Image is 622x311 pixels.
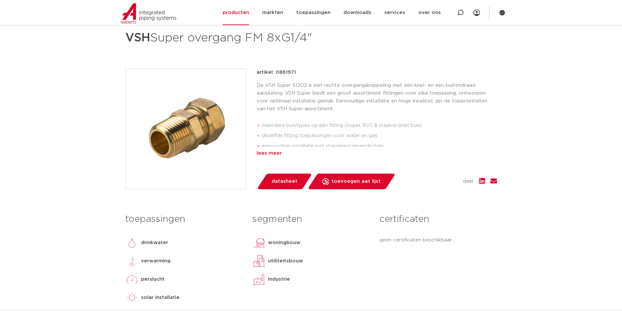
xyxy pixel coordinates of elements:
[141,239,168,247] p: drinkwater
[268,257,303,265] p: utiliteitsbouw
[268,239,300,247] p: woningbouw
[252,213,370,226] h3: segmenten
[141,257,170,265] p: verwarming
[257,69,296,76] p: artikel: 0861971
[252,273,265,286] img: industrie
[257,174,312,189] a: datasheet
[141,275,165,283] p: perslucht
[126,69,246,189] img: Product Image for VSH Super overgang FM 8xG1/4"
[262,120,497,131] li: meerdere buistypes op één fitting (koper, RVS & staalverzinkt buis)
[125,32,150,44] strong: VSH
[125,255,138,268] img: verwarming
[125,273,138,286] img: perslucht
[252,236,265,249] img: woningbouw
[125,28,371,48] h1: Super overgang FM 8xG1/4"
[463,178,474,185] span: deel:
[125,213,243,226] h3: toepassingen
[125,236,138,249] img: drinkwater
[268,275,290,283] p: industrie
[252,255,265,268] img: utiliteitsbouw
[257,82,497,113] p: De VSH Super S1202 is een rechte overgangskoppeling met een knel- en een buitendraad aansluiting....
[272,176,297,187] span: datasheet
[141,294,180,302] p: solar installatie
[262,141,497,151] li: eenvoudige installatie met standaard gereedschap
[379,213,497,226] h3: certificaten
[125,291,138,304] img: solar installatie
[257,149,497,157] div: lees meer
[331,176,381,187] span: toevoegen aan lijst
[379,236,497,244] p: geen certificaten beschikbaar
[262,131,497,141] li: dezelfde fitting toepassingen voor water en gas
